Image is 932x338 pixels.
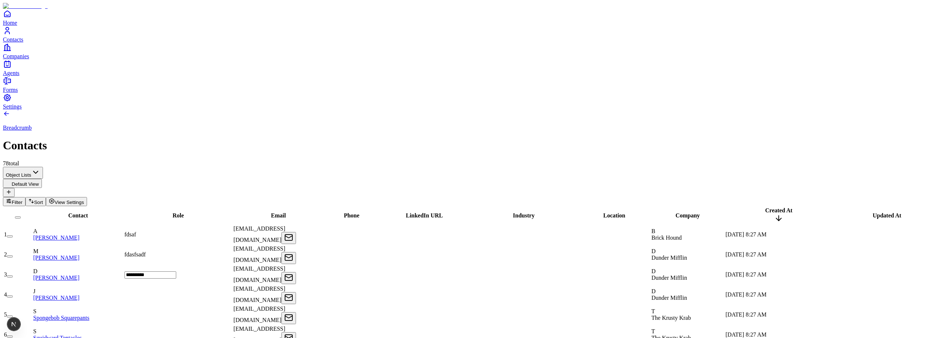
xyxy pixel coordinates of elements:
span: Agents [3,70,19,76]
div: D [651,248,724,255]
a: Breadcrumb [3,112,929,131]
span: [EMAIL_ADDRESS][DOMAIN_NAME] [233,306,285,323]
div: T [651,308,724,315]
a: Spongebob Squarepants [33,315,89,321]
span: The Krusty Krab [651,315,691,321]
span: Dunder Mifflin [651,255,687,261]
span: [DATE] 8:27 AM [726,271,767,278]
span: 1 [4,231,7,237]
div: J [33,288,123,295]
div: M [33,248,123,255]
a: [PERSON_NAME] [33,255,79,261]
span: Filter [12,200,23,205]
a: Forms [3,76,929,93]
span: [EMAIL_ADDRESS][DOMAIN_NAME] [233,266,285,283]
span: [EMAIL_ADDRESS][DOMAIN_NAME] [233,286,285,303]
a: [PERSON_NAME] [33,295,79,301]
button: Open [281,292,296,304]
div: B [651,228,724,235]
span: fdsaf [125,231,136,237]
span: Contact [68,212,88,219]
div: T [651,328,724,335]
a: Settings [3,93,929,110]
img: Item Brain Logo [3,3,48,9]
a: Companies [3,43,929,59]
div: D [651,268,724,275]
span: [EMAIL_ADDRESS][DOMAIN_NAME] [233,245,285,263]
span: 4 [4,291,7,298]
a: Agents [3,60,929,76]
span: Sort [34,200,43,205]
div: S [33,308,123,315]
span: View Settings [55,200,84,205]
button: Open [281,272,296,284]
span: Brick Hound [651,235,682,241]
a: [PERSON_NAME] [33,275,79,281]
div: DDunder Mifflin [651,248,724,261]
span: Created At [765,207,793,213]
a: Contacts [3,26,929,43]
button: Filter [3,197,25,206]
span: Updated At [873,212,901,219]
span: Settings [3,103,22,110]
span: Dunder Mifflin [651,295,687,301]
span: Industry [513,212,535,219]
span: [DATE] 8:27 AM [726,231,767,237]
button: Default View [3,179,42,188]
span: 3 [4,271,7,278]
span: [DATE] 8:27 AM [726,331,767,338]
span: [DATE] 8:27 AM [726,311,767,318]
h1: Contacts [3,139,929,152]
span: 2 [4,251,7,258]
div: D [651,288,724,295]
span: fdasfsadf [125,251,146,258]
span: Contacts [3,36,23,43]
span: 5 [4,311,7,318]
span: Location [603,212,625,219]
div: BBrick Hound [651,228,724,241]
a: [PERSON_NAME] [33,235,79,241]
div: DDunder Mifflin [651,288,724,301]
span: Phone [344,212,359,219]
span: 6 [4,331,7,338]
span: [DATE] 8:27 AM [726,251,767,258]
span: Dunder Mifflin [651,275,687,281]
span: Company [676,212,700,219]
span: Email [271,212,286,219]
div: D [33,268,123,275]
span: Forms [3,87,18,93]
div: S [33,328,123,335]
span: Companies [3,53,29,59]
button: Open [281,312,296,324]
button: Open [281,252,296,264]
div: 78 total [3,160,929,167]
div: TThe Krusty Krab [651,308,724,321]
p: Breadcrumb [3,125,929,131]
span: Home [3,20,17,26]
div: DDunder Mifflin [651,268,724,281]
button: Open [281,232,296,244]
button: Sort [25,197,46,206]
span: LinkedIn URL [406,212,443,219]
button: View Settings [46,197,87,206]
span: Role [173,212,184,219]
a: Home [3,9,929,26]
span: [EMAIL_ADDRESS][DOMAIN_NAME] [233,225,285,243]
span: [DATE] 8:27 AM [726,291,767,298]
div: A [33,228,123,235]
